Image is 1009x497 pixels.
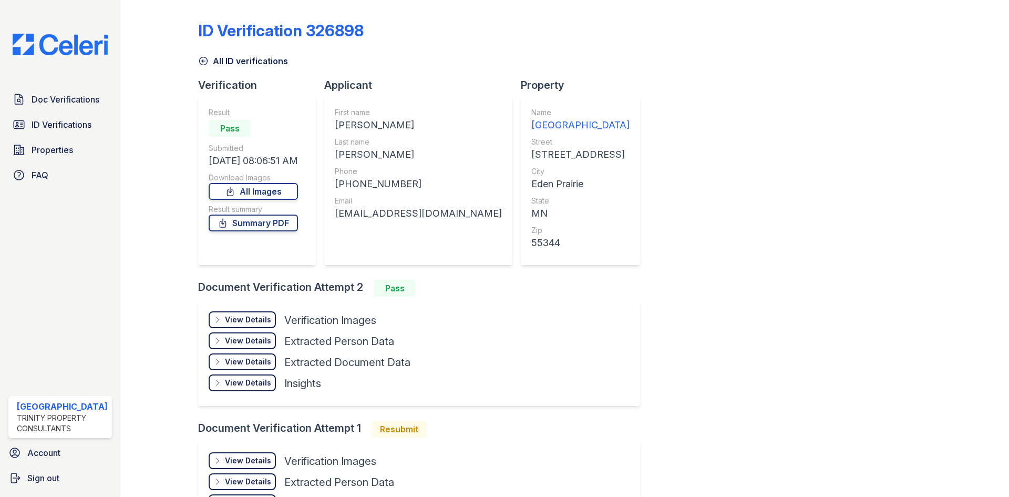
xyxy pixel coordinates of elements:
[531,196,630,206] div: State
[335,206,502,221] div: [EMAIL_ADDRESS][DOMAIN_NAME]
[531,236,630,250] div: 55344
[335,147,502,162] div: [PERSON_NAME]
[209,204,298,215] div: Result summary
[531,107,630,133] a: Name [GEOGRAPHIC_DATA]
[225,336,271,346] div: View Details
[531,206,630,221] div: MN
[284,313,376,328] div: Verification Images
[335,137,502,147] div: Last name
[209,143,298,154] div: Submitted
[284,454,376,469] div: Verification Images
[4,468,116,489] a: Sign out
[531,177,630,191] div: Eden Prairie
[8,114,112,135] a: ID Verifications
[335,177,502,191] div: [PHONE_NUMBER]
[531,166,630,177] div: City
[198,21,364,40] div: ID Verification 326898
[198,421,648,438] div: Document Verification Attempt 1
[374,280,416,297] div: Pass
[209,107,298,118] div: Result
[372,421,427,438] div: Resubmit
[225,315,271,325] div: View Details
[209,173,298,183] div: Download Images
[531,147,630,162] div: [STREET_ADDRESS]
[225,476,271,487] div: View Details
[324,78,521,93] div: Applicant
[198,55,288,67] a: All ID verifications
[225,378,271,388] div: View Details
[531,137,630,147] div: Street
[531,107,630,118] div: Name
[4,34,116,55] img: CE_Logo_Blue-a8612792a0a2168367f1c8372b55b34899dd931a85d93a1a3d3e32e68fde9ad4.png
[32,118,91,131] span: ID Verifications
[531,118,630,133] div: [GEOGRAPHIC_DATA]
[198,78,324,93] div: Verification
[8,139,112,160] a: Properties
[284,355,410,370] div: Extracted Document Data
[531,225,630,236] div: Zip
[4,442,116,463] a: Account
[284,334,394,349] div: Extracted Person Data
[225,455,271,466] div: View Details
[32,93,99,106] span: Doc Verifications
[335,166,502,177] div: Phone
[27,447,60,459] span: Account
[27,472,59,484] span: Sign out
[8,89,112,110] a: Doc Verifications
[209,183,298,200] a: All Images
[209,154,298,168] div: [DATE] 08:06:51 AM
[198,280,648,297] div: Document Verification Attempt 2
[335,107,502,118] div: First name
[32,169,48,181] span: FAQ
[8,165,112,186] a: FAQ
[32,144,73,156] span: Properties
[284,475,394,490] div: Extracted Person Data
[209,215,298,231] a: Summary PDF
[17,413,108,434] div: Trinity Property Consultants
[284,376,321,391] div: Insights
[335,118,502,133] div: [PERSON_NAME]
[521,78,648,93] div: Property
[225,357,271,367] div: View Details
[209,120,251,137] div: Pass
[335,196,502,206] div: Email
[17,400,108,413] div: [GEOGRAPHIC_DATA]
